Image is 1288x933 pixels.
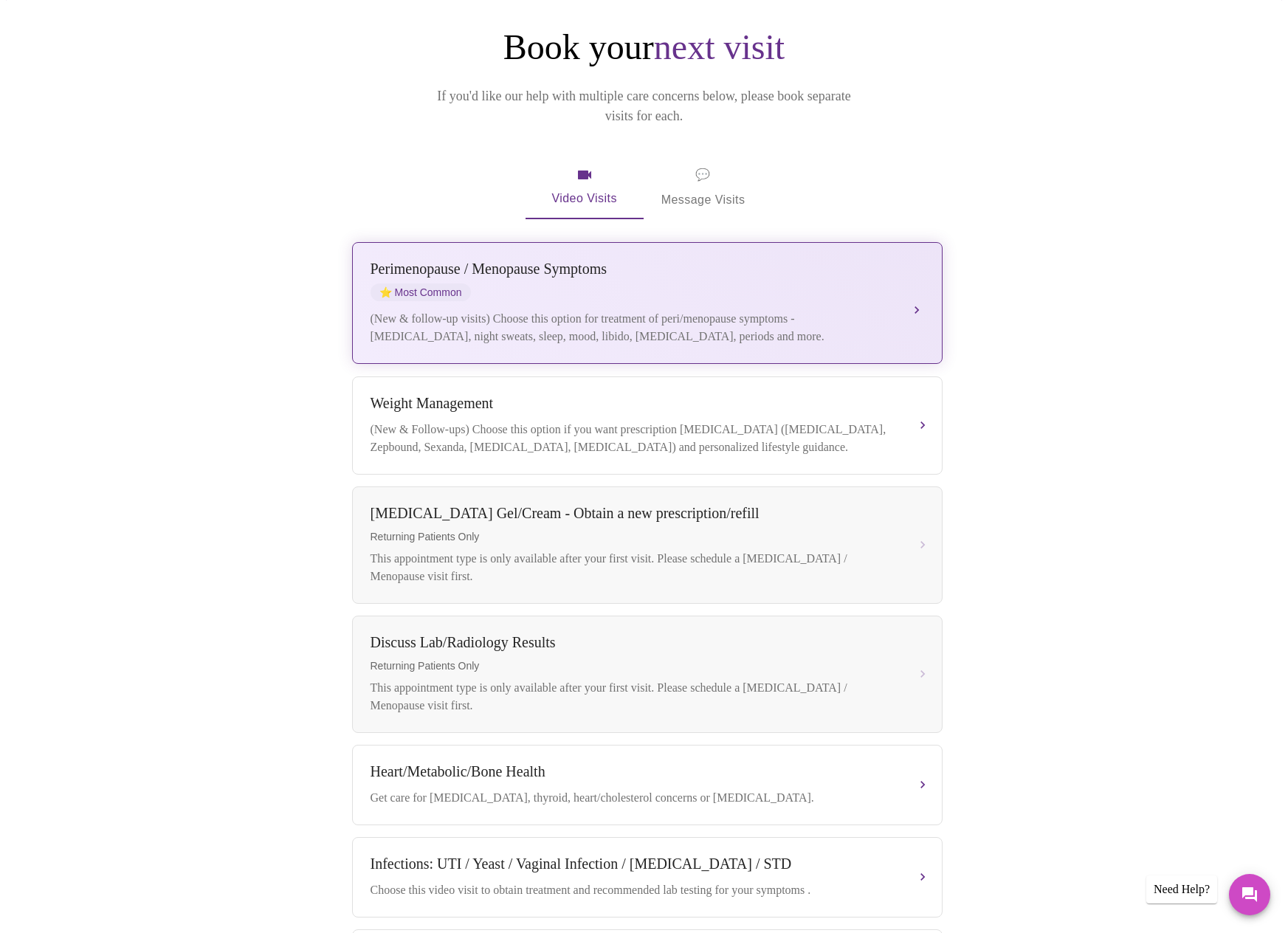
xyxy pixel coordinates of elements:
[352,486,943,604] button: [MEDICAL_DATA] Gel/Cream - Obtain a new prescription/refillReturning Patients OnlyThis appointmen...
[371,634,895,651] div: Discuss Lab/Radiology Results
[352,837,943,917] button: Infections: UTI / Yeast / Vaginal Infection / [MEDICAL_DATA] / STDChoose this video visit to obta...
[654,27,785,66] span: next visit
[371,679,895,715] div: This appointment type is only available after your first visit. Please schedule a [MEDICAL_DATA] ...
[371,505,895,522] div: [MEDICAL_DATA] Gel/Cream - Obtain a new prescription/refill
[371,789,895,807] div: Get care for [MEDICAL_DATA], thyroid, heart/cholesterol concerns or [MEDICAL_DATA].
[371,881,895,899] div: Choose this video visit to obtain treatment and recommended lab testing for your symptoms .
[371,283,471,301] span: Most Common
[371,550,895,585] div: This appointment type is only available after your first visit. Please schedule a [MEDICAL_DATA] ...
[371,531,895,543] span: Returning Patients Only
[661,165,745,210] span: Message Visits
[349,26,940,69] h1: Book your
[352,745,943,825] button: Heart/Metabolic/Bone HealthGet care for [MEDICAL_DATA], thyroid, heart/cholesterol concerns or [M...
[1146,875,1217,903] div: Need Help?
[371,763,895,780] div: Heart/Metabolic/Bone Health
[371,310,895,345] div: (New & follow-up visits) Choose this option for treatment of peri/menopause symptoms - [MEDICAL_D...
[417,86,872,126] p: If you'd like our help with multiple care concerns below, please book separate visits for each.
[371,261,895,278] div: Perimenopause / Menopause Symptoms
[371,855,895,872] div: Infections: UTI / Yeast / Vaginal Infection / [MEDICAL_DATA] / STD
[371,421,895,456] div: (New & Follow-ups) Choose this option if you want prescription [MEDICAL_DATA] ([MEDICAL_DATA], Ze...
[379,286,392,298] span: star
[543,166,626,209] span: Video Visits
[371,660,895,672] span: Returning Patients Only
[352,616,943,733] button: Discuss Lab/Radiology ResultsReturning Patients OnlyThis appointment type is only available after...
[352,242,943,364] button: Perimenopause / Menopause SymptomsstarMost Common(New & follow-up visits) Choose this option for ...
[1229,874,1270,915] button: Messages
[371,395,895,412] div: Weight Management
[352,376,943,475] button: Weight Management(New & Follow-ups) Choose this option if you want prescription [MEDICAL_DATA] ([...
[695,165,710,185] span: message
